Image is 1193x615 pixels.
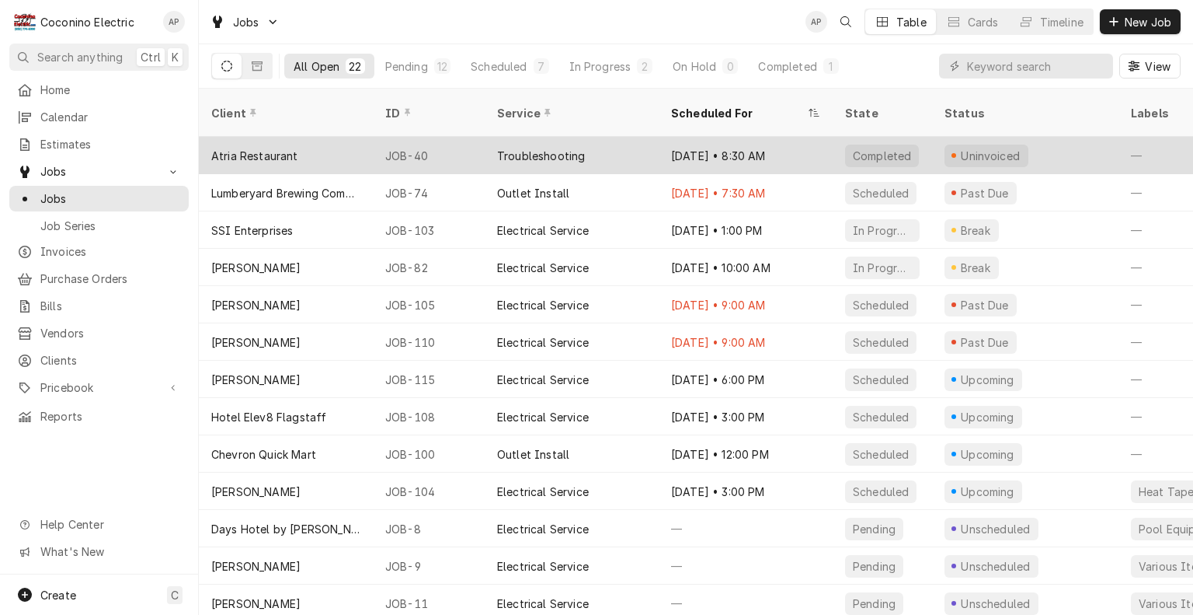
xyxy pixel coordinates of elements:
div: 1 [826,58,836,75]
div: [PERSON_NAME] [211,297,301,313]
div: JOB-104 [373,473,485,510]
div: 0 [725,58,735,75]
div: Completed [758,58,816,75]
div: Troubleshooting [497,148,585,164]
div: Pending [851,596,897,612]
div: 7 [537,58,546,75]
span: Jobs [40,163,158,180]
button: Search anythingCtrlK [9,44,189,71]
a: Estimates [9,131,189,157]
div: — [659,547,833,585]
a: Calendar [9,104,189,130]
div: [DATE] • 8:30 AM [659,137,833,174]
div: Scheduled [851,446,910,463]
div: Scheduled [851,372,910,388]
div: JOB-9 [373,547,485,585]
button: New Job [1100,9,1181,34]
div: JOB-110 [373,323,485,361]
div: Electrical Service [497,409,589,425]
a: Vendors [9,320,189,346]
div: Scheduled [851,334,910,351]
a: Clients [9,348,189,373]
div: JOB-115 [373,361,485,398]
div: Outlet Install [497,185,569,201]
div: In Progress [851,260,913,276]
div: Uninvoiced [959,148,1022,164]
span: Jobs [40,190,181,207]
div: [DATE] • 3:00 PM [659,398,833,435]
div: AP [163,11,185,33]
div: Break [958,222,993,239]
div: Unscheduled [959,521,1032,537]
span: View [1142,58,1174,75]
span: Help Center [40,516,179,533]
div: Scheduled [851,297,910,313]
div: Cards [968,14,999,30]
div: Electrical Service [497,372,589,388]
div: Electrical Service [497,260,589,276]
div: [DATE] • 3:00 PM [659,473,833,510]
div: Service [497,105,643,121]
span: Estimates [40,136,181,152]
div: Unscheduled [959,596,1032,612]
a: Reports [9,404,189,429]
div: Completed [851,148,913,164]
a: Purchase Orders [9,266,189,292]
div: — [659,510,833,547]
span: Jobs [233,14,259,30]
div: Electrical Service [497,596,589,612]
div: In Progress [851,222,913,239]
span: Create [40,589,76,602]
div: State [845,105,920,121]
div: [DATE] • 9:00 AM [659,323,833,361]
span: What's New [40,543,179,560]
span: Calendar [40,109,181,125]
div: JOB-8 [373,510,485,547]
div: AP [805,11,827,33]
a: Go to Pricebook [9,375,189,400]
a: Invoices [9,239,189,264]
div: Scheduled [471,58,527,75]
div: Pending [851,558,897,575]
span: C [171,587,179,603]
div: Coconino Electric [40,14,134,30]
button: Open search [833,9,858,34]
div: SSI Enterprises [211,222,293,239]
div: 12 [437,58,447,75]
div: [PERSON_NAME] [211,596,301,612]
div: Past Due [959,297,1011,313]
div: 2 [640,58,649,75]
div: Angie Prema's Avatar [163,11,185,33]
span: Vendors [40,325,181,341]
div: Upcoming [959,409,1017,425]
div: Timeline [1040,14,1083,30]
div: Electrical Service [497,558,589,575]
div: Electrical Service [497,484,589,500]
span: Home [40,82,181,98]
a: Go to Jobs [203,9,286,35]
div: All Open [294,58,339,75]
div: [DATE] • 12:00 PM [659,435,833,473]
div: [DATE] • 10:00 AM [659,249,833,286]
div: Outlet Install [497,446,569,463]
span: Job Series [40,218,181,234]
span: Bills [40,298,181,314]
div: JOB-108 [373,398,485,435]
input: Keyword search [967,54,1105,79]
div: Scheduled [851,409,910,425]
span: Pricebook [40,379,158,396]
span: New Job [1122,14,1174,30]
button: View [1119,54,1181,79]
div: ID [385,105,469,121]
div: In Progress [569,58,631,75]
div: [PERSON_NAME] [211,334,301,351]
div: JOB-40 [373,137,485,174]
div: Upcoming [959,446,1017,463]
div: JOB-103 [373,211,485,249]
div: Scheduled [851,185,910,201]
a: Jobs [9,186,189,211]
a: Home [9,77,189,103]
div: Electrical Service [497,297,589,313]
div: Unscheduled [959,558,1032,575]
div: [DATE] • 7:30 AM [659,174,833,211]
